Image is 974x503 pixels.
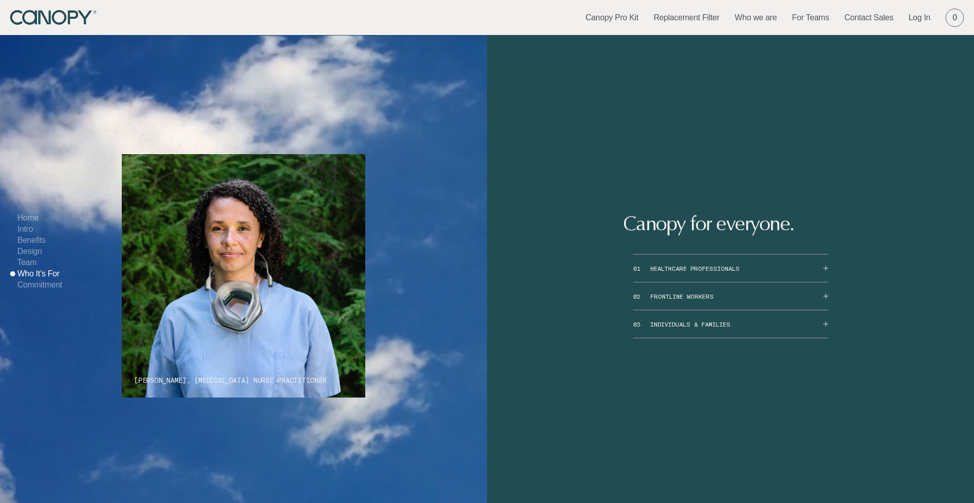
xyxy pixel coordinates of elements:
a: Home [17,213,39,222]
a: Commitment [17,280,62,289]
a: Team [17,258,37,267]
h2: Canopy for everyone. [623,213,839,234]
a: Log In [909,12,930,23]
img: Woman wearing Canopy Mask [122,154,365,398]
a: Canopy Pro Kit [585,12,638,23]
a: For Teams [792,12,829,23]
span: 0 [953,12,957,23]
a: Intro [17,225,33,233]
a: Benefits [17,236,46,244]
figcaption: [PERSON_NAME], [MEDICAL_DATA] Nurse Practitioner [134,376,326,385]
div: Tabbed Who It's For Detail Sections [633,254,828,338]
a: Who It’s For [17,269,59,278]
a: 0 [946,9,964,27]
a: Design [17,247,42,256]
a: Replacement Filter [653,12,719,23]
a: Contact Sales [844,12,893,23]
a: Who we are [735,12,777,23]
